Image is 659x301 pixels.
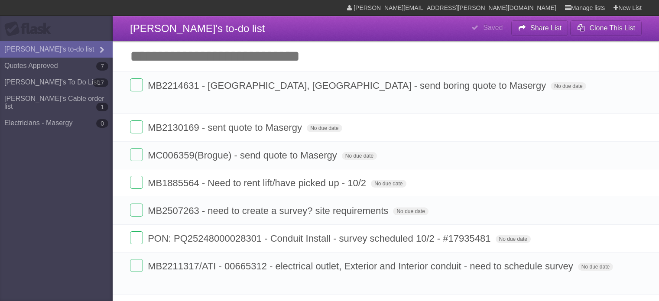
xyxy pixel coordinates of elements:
b: 17 [93,78,108,87]
b: Clone This List [589,24,635,32]
b: 1 [96,103,108,111]
span: MB2214631 - [GEOGRAPHIC_DATA], [GEOGRAPHIC_DATA] - send boring quote to Masergy [148,80,548,91]
span: No due date [342,152,377,160]
label: Done [130,120,143,133]
span: MB2507263 - need to create a survey? site requirements [148,205,390,216]
label: Done [130,176,143,189]
span: MB2211317/ATI - 00665312 - electrical outlet, Exterior and Interior conduit - need to schedule su... [148,261,575,272]
b: Share List [530,24,562,32]
span: No due date [307,124,342,132]
span: No due date [393,207,428,215]
label: Done [130,148,143,161]
label: Done [130,231,143,244]
button: Share List [511,20,568,36]
span: MC006359(Brogue) - send quote to Masergy [148,150,339,161]
label: Done [130,204,143,217]
span: PON: PQ25248000028301 - Conduit Install - survey scheduled 10/2 - #17935481 [148,233,493,244]
span: No due date [496,235,531,243]
span: No due date [578,263,613,271]
span: MB1885564 - Need to rent lift/have picked up - 10/2 [148,178,368,188]
label: Done [130,259,143,272]
button: Clone This List [570,20,642,36]
span: No due date [551,82,586,90]
b: Saved [483,24,503,31]
span: No due date [371,180,406,188]
b: 7 [96,62,108,71]
div: Flask [4,21,56,37]
b: 0 [96,119,108,128]
label: Done [130,78,143,91]
span: [PERSON_NAME]'s to-do list [130,23,265,34]
span: MB2130169 - sent quote to Masergy [148,122,304,133]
